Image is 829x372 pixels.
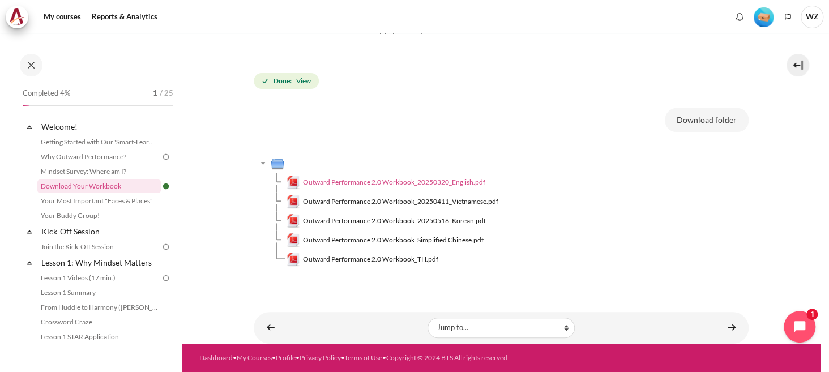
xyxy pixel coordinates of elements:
[754,7,774,27] img: Level #1
[37,179,161,193] a: Download Your Workbook
[199,353,528,363] div: • • • • •
[720,317,743,339] a: Your Most Important "Faces & Places" ►
[303,196,498,207] span: Outward Performance 2.0 Workbook_20250411_Vietnamese.pdf
[300,353,341,362] a: Privacy Policy
[37,271,161,285] a: Lesson 1 Videos (17 min.)
[303,216,486,226] span: Outward Performance 2.0 Workbook_20250516_Korean.pdf
[161,152,171,162] img: To do
[88,6,161,28] a: Reports & Analytics
[37,301,161,314] a: From Huddle to Harmony ([PERSON_NAME]'s Story)
[754,6,774,27] div: Level #1
[37,135,161,149] a: Getting Started with Our 'Smart-Learning' Platform
[9,8,25,25] img: Architeck
[303,235,484,245] span: Outward Performance 2.0 Workbook_Simplified Chinese.pdf
[287,195,300,208] img: Outward Performance 2.0 Workbook_20250411_Vietnamese.pdf
[287,214,486,228] a: Outward Performance 2.0 Workbook_20250516_Korean.pdfOutward Performance 2.0 Workbook_20250516_Kor...
[23,105,29,106] div: 4%
[274,76,292,86] strong: Done:
[749,6,778,27] a: Level #1
[254,71,321,91] div: Completion requirements for Download Your Workbook
[287,195,499,208] a: Outward Performance 2.0 Workbook_20250411_Vietnamese.pdfOutward Performance 2.0 Workbook_20250411...
[153,88,157,99] span: 1
[386,353,507,362] a: Copyright © 2024 BTS All rights reserved
[37,315,161,329] a: Crossword Craze
[801,6,823,28] span: WZ
[161,181,171,191] img: Done
[161,242,171,252] img: To do
[199,353,233,362] a: Dashboard
[287,253,300,266] img: Outward Performance 2.0 Workbook_TH.pdf
[287,176,300,189] img: Outward Performance 2.0 Workbook_20250320_English.pdf
[779,8,796,25] button: Languages
[40,255,161,270] a: Lesson 1: Why Mindset Matters
[287,176,486,189] a: Outward Performance 2.0 Workbook_20250320_English.pdfOutward Performance 2.0 Workbook_20250320_En...
[259,317,282,339] a: ◄ Mindset Survey: Where am I?
[160,88,173,99] span: / 25
[303,177,485,187] span: Outward Performance 2.0 Workbook_20250320_English.pdf
[344,353,382,362] a: Terms of Use
[37,240,161,254] a: Join the Kick-Off Session
[801,6,823,28] a: User menu
[237,353,272,362] a: My Courses
[287,233,300,247] img: Outward Performance 2.0 Workbook_Simplified Chinese.pdf
[276,353,296,362] a: Profile
[665,108,749,132] button: Download folder
[37,150,161,164] a: Why Outward Performance?
[40,224,161,239] a: Kick-Off Session
[287,233,484,247] a: Outward Performance 2.0 Workbook_Simplified Chinese.pdfOutward Performance 2.0 Workbook_Simplifie...
[161,273,171,283] img: To do
[37,209,161,223] a: Your Buddy Group!
[37,165,161,178] a: Mindset Survey: Where am I?
[303,254,438,264] span: Outward Performance 2.0 Workbook_TH.pdf
[37,286,161,300] a: Lesson 1 Summary
[731,8,748,25] div: Show notification window with no new notifications
[24,226,35,237] span: Collapse
[6,6,34,28] a: Architeck Architeck
[287,214,300,228] img: Outward Performance 2.0 Workbook_20250516_Korean.pdf
[24,121,35,132] span: Collapse
[287,253,439,266] a: Outward Performance 2.0 Workbook_TH.pdfOutward Performance 2.0 Workbook_TH.pdf
[23,88,70,99] span: Completed 4%
[24,257,35,268] span: Collapse
[296,76,311,86] span: View
[40,119,161,134] a: Welcome!
[37,194,161,208] a: Your Most Important "Faces & Places"
[40,6,85,28] a: My courses
[37,330,161,344] a: Lesson 1 STAR Application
